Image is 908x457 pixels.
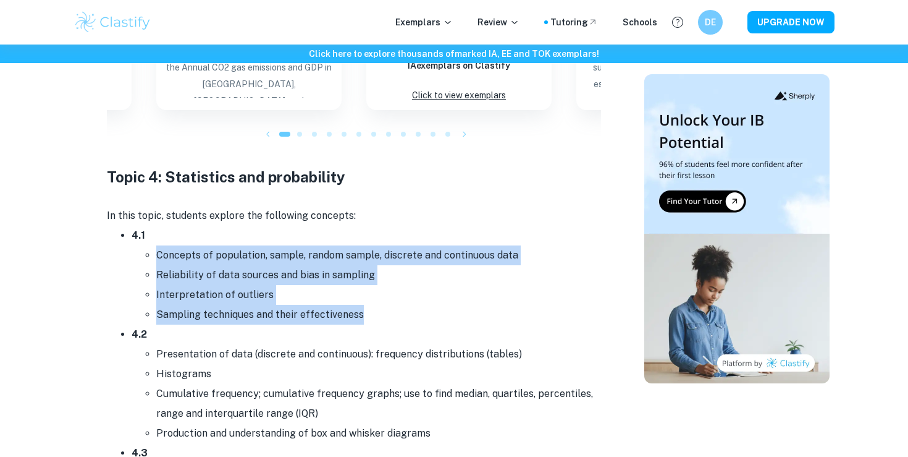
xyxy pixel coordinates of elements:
h6: DE [704,15,718,29]
li: Production and understanding of box and whisker diagrams [156,424,601,443]
button: DE [698,10,723,35]
li: Histograms [156,364,601,384]
li: Interpretation of outliers [156,285,601,305]
li: Concepts of population, sample, random sample, discrete and continuous data [156,246,601,265]
img: Clastify logo [74,10,152,35]
h6: Click here to explore thousands of marked IA, EE and TOK exemplars ! [2,47,906,61]
li: Sampling techniques and their effectiveness [156,305,601,325]
p: In this topic, students explore the following concepts: [107,207,601,225]
p: Exploring the method of calculating the surface area of solid of revolution and estimating the la... [586,43,752,98]
p: Review [477,15,519,29]
strong: 4.1 [132,229,145,241]
a: Schools [623,15,657,29]
strong: 4.2 [132,328,147,340]
p: Invastigating the correlation between the Annual CO2 gas emissions and GDP in [GEOGRAPHIC_DATA], ... [166,43,332,98]
a: Tutoring [550,15,598,29]
p: Exemplars [395,15,453,29]
li: Presentation of data (discrete and continuous): frequency distributions (tables) [156,344,601,364]
li: Reliability of data sources and bias in sampling [156,265,601,285]
li: Cumulative frequency; cumulative frequency graphs; use to find median, quartiles, percentiles, ra... [156,384,601,424]
strong: Topic 4: Statistics and probability [107,168,345,186]
p: Click to view exemplars [412,87,506,104]
button: Help and Feedback [667,12,688,33]
img: Thumbnail [644,74,830,383]
button: UPGRADE NOW [747,11,834,33]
